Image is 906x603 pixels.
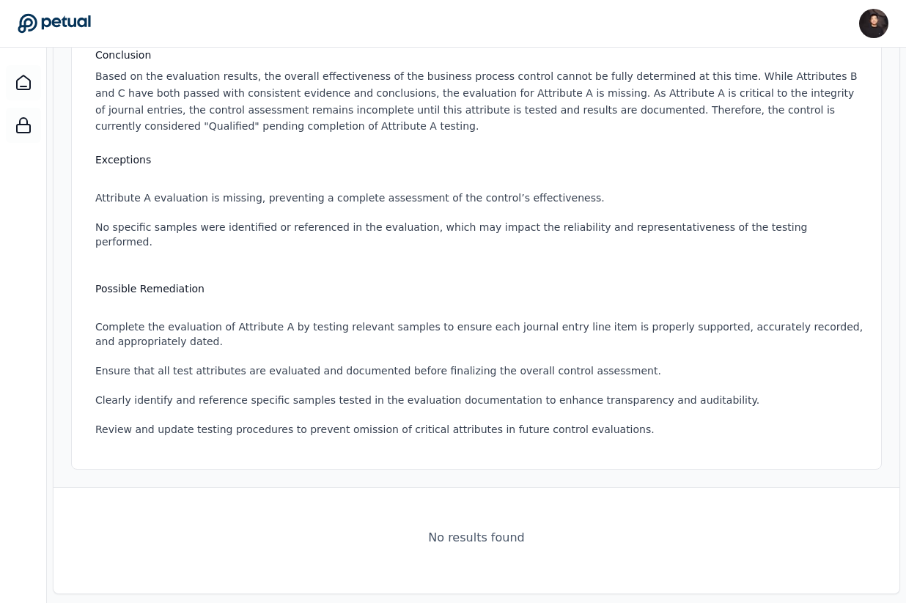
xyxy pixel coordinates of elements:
h3: Possible Remediation [95,281,863,296]
p: Based on the evaluation results, the overall effectiveness of the business process control cannot... [95,68,863,135]
li: Attribute A evaluation is missing, preventing a complete assessment of the control’s effectiveness. [95,190,863,205]
div: No results found [428,529,524,547]
li: Review and update testing procedures to prevent omission of critical attributes in future control... [95,422,863,437]
a: Dashboard [6,65,41,100]
a: Go to Dashboard [18,13,91,34]
li: No specific samples were identified or referenced in the evaluation, which may impact the reliabi... [95,220,863,249]
li: Clearly identify and reference specific samples tested in the evaluation documentation to enhance... [95,393,863,407]
li: Complete the evaluation of Attribute A by testing relevant samples to ensure each journal entry l... [95,319,863,349]
h3: Exceptions [95,152,863,167]
li: Ensure that all test attributes are evaluated and documented before finalizing the overall contro... [95,363,863,378]
h3: Conclusion [95,48,863,62]
a: SOC [6,108,41,143]
img: James Lee [859,9,888,38]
